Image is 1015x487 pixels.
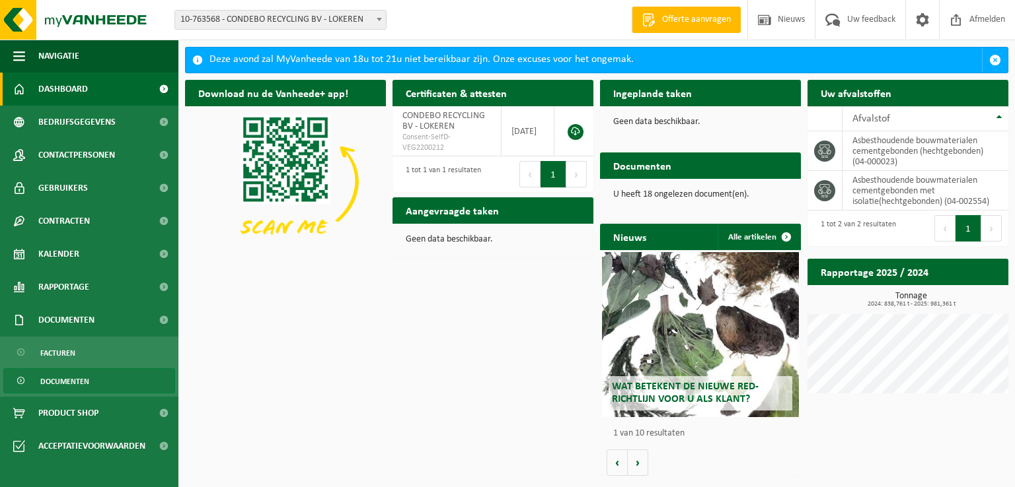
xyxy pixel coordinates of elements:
[843,171,1008,211] td: asbesthoudende bouwmaterialen cementgebonden met isolatie(hechtgebonden) (04-002554)
[519,161,541,187] button: Previous
[814,301,1008,308] span: 2024: 838,761 t - 2025: 981,361 t
[910,284,1007,311] a: Bekijk rapportage
[38,430,145,463] span: Acceptatievoorwaarden
[613,190,788,199] p: U heeft 18 ongelezen document(en).
[566,161,587,187] button: Next
[38,73,88,106] span: Dashboard
[613,117,788,127] p: Geen data beschikbaar.
[981,215,1002,242] button: Next
[406,235,580,244] p: Geen data beschikbaar.
[814,214,896,243] div: 1 tot 2 van 2 resultaten
[843,131,1008,171] td: asbesthoudende bouwmaterialen cementgebonden (hechtgebonden) (04-000023)
[38,106,116,139] span: Bedrijfsgegevens
[600,224,659,249] h2: Nieuws
[40,369,89,394] span: Documenten
[399,160,481,189] div: 1 tot 1 van 1 resultaten
[40,341,75,366] span: Facturen
[402,111,485,131] span: CONDEBO RECYCLING BV - LOKEREN
[3,340,175,365] a: Facturen
[607,449,628,476] button: Vorige
[718,224,800,250] a: Alle artikelen
[393,197,512,223] h2: Aangevraagde taken
[600,152,685,178] h2: Documenten
[185,106,386,257] img: Download de VHEPlus App
[600,80,705,106] h2: Ingeplande taken
[628,449,648,476] button: Volgende
[934,215,956,242] button: Previous
[852,114,890,124] span: Afvalstof
[38,238,79,271] span: Kalender
[38,172,88,205] span: Gebruikers
[38,40,79,73] span: Navigatie
[602,252,799,417] a: Wat betekent de nieuwe RED-richtlijn voor u als klant?
[209,48,982,73] div: Deze avond zal MyVanheede van 18u tot 21u niet bereikbaar zijn. Onze excuses voor het ongemak.
[808,80,905,106] h2: Uw afvalstoffen
[38,304,94,337] span: Documenten
[38,271,89,304] span: Rapportage
[613,429,794,438] p: 1 van 10 resultaten
[632,7,741,33] a: Offerte aanvragen
[38,139,115,172] span: Contactpersonen
[808,259,942,284] h2: Rapportage 2025 / 2024
[402,132,491,153] span: Consent-SelfD-VEG2200212
[393,80,520,106] h2: Certificaten & attesten
[3,368,175,393] a: Documenten
[175,11,386,29] span: 10-763568 - CONDEBO RECYCLING BV - LOKEREN
[814,292,1008,308] h3: Tonnage
[174,10,387,30] span: 10-763568 - CONDEBO RECYCLING BV - LOKEREN
[502,106,554,156] td: [DATE]
[612,381,759,405] span: Wat betekent de nieuwe RED-richtlijn voor u als klant?
[956,215,981,242] button: 1
[185,80,361,106] h2: Download nu de Vanheede+ app!
[38,397,98,430] span: Product Shop
[38,205,90,238] span: Contracten
[541,161,566,187] button: 1
[659,13,734,26] span: Offerte aanvragen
